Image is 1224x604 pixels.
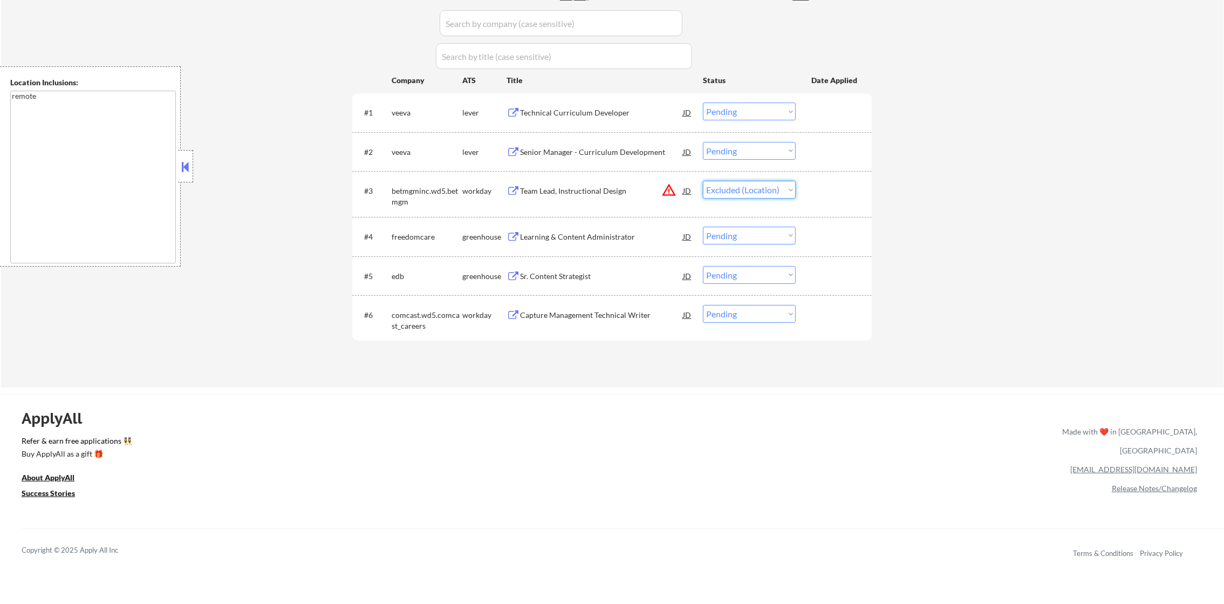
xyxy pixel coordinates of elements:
div: veeva [392,107,462,118]
div: workday [462,186,507,196]
div: Team Lead, Instructional Design [520,186,683,196]
button: warning_amber [661,182,676,198]
div: #4 [364,232,383,242]
div: ApplyAll [22,409,94,427]
div: Copyright © 2025 Apply All Inc [22,545,146,556]
div: #6 [364,310,383,321]
div: Date Applied [811,75,859,86]
div: Location Inclusions: [10,77,176,88]
div: betmgminc.wd5.betmgm [392,186,462,207]
div: JD [682,305,693,324]
a: Release Notes/Changelog [1112,484,1197,493]
div: Title [507,75,693,86]
div: veeva [392,147,462,158]
u: Success Stories [22,488,75,498]
div: Made with ❤️ in [GEOGRAPHIC_DATA], [GEOGRAPHIC_DATA] [1058,422,1197,460]
div: comcast.wd5.comcast_careers [392,310,462,331]
div: freedomcare [392,232,462,242]
a: About ApplyAll [22,472,90,486]
input: Search by title (case sensitive) [436,43,692,69]
u: About ApplyAll [22,473,74,482]
div: #5 [364,271,383,282]
a: Terms & Conditions [1073,549,1133,558]
div: Capture Management Technical Writer [520,310,683,321]
a: Success Stories [22,488,90,501]
div: JD [682,181,693,200]
div: workday [462,310,507,321]
a: Privacy Policy [1140,549,1183,558]
div: #1 [364,107,383,118]
a: Refer & earn free applications 👯‍♀️ [22,437,837,449]
div: JD [682,103,693,122]
div: JD [682,227,693,246]
div: Senior Manager - Curriculum Development [520,147,683,158]
a: Buy ApplyAll as a gift 🎁 [22,449,129,462]
div: Technical Curriculum Developer [520,107,683,118]
div: ATS [462,75,507,86]
div: Sr. Content Strategist [520,271,683,282]
div: JD [682,266,693,286]
input: Search by company (case sensitive) [440,10,682,36]
div: greenhouse [462,232,507,242]
div: Company [392,75,462,86]
a: [EMAIL_ADDRESS][DOMAIN_NAME] [1070,465,1197,474]
div: greenhouse [462,271,507,282]
div: lever [462,147,507,158]
div: lever [462,107,507,118]
div: #3 [364,186,383,196]
div: #2 [364,147,383,158]
div: Learning & Content Administrator [520,232,683,242]
div: Buy ApplyAll as a gift 🎁 [22,450,129,458]
div: edb [392,271,462,282]
div: Status [703,70,796,90]
div: JD [682,142,693,161]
